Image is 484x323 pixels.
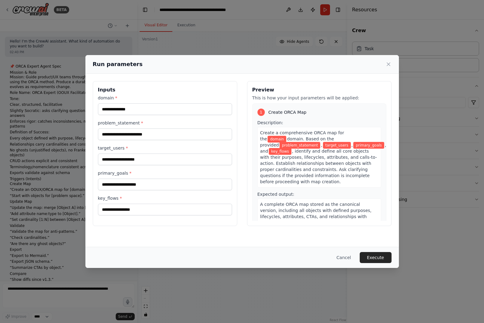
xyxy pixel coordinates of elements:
[280,142,320,149] span: Variable: problem_statement
[332,252,356,263] button: Cancel
[98,95,232,101] label: domain
[257,109,265,116] div: 1
[98,145,232,151] label: target_users
[257,120,283,125] span: Description:
[98,86,232,94] h3: Inputs
[98,195,232,201] label: key_flows
[93,60,143,69] h2: Run parameters
[269,148,291,155] span: Variable: key_flows
[260,136,334,147] span: domain. Based on the provided
[260,202,372,231] span: A complete ORCA map stored as the canonical version, including all objects with defined purposes,...
[98,170,232,176] label: primary_goals
[260,130,344,141] span: Create a comprehensive ORCA map for the
[252,95,386,101] p: This is how your input parameters will be applied:
[260,149,377,184] span: , identify and define all core objects with their purposes, lifecycles, attributes, and calls-to-...
[260,143,386,154] span: , and
[321,143,322,147] span: ,
[98,120,232,126] label: problem_statement
[323,142,351,149] span: Variable: target_users
[360,252,392,263] button: Execute
[353,142,384,149] span: Variable: primary_goals
[252,86,386,94] h3: Preview
[257,192,295,197] span: Expected output:
[268,136,286,143] span: Variable: domain
[351,143,353,147] span: ,
[268,109,306,115] span: Create ORCA Map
